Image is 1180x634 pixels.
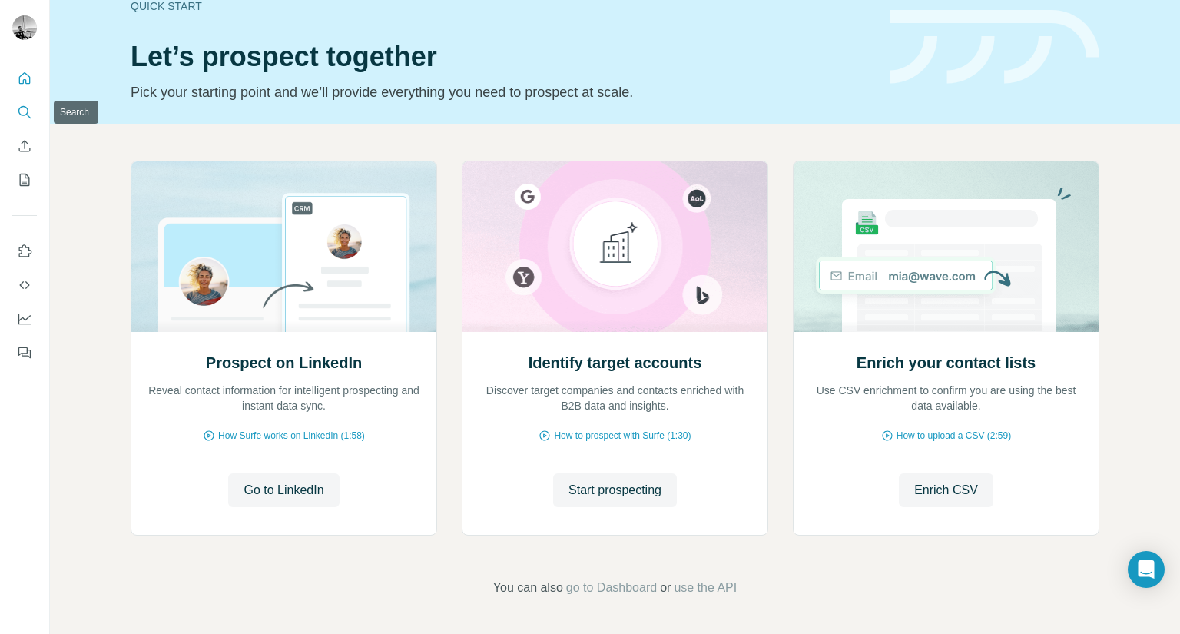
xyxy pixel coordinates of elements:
[566,579,657,597] button: go to Dashboard
[244,481,323,500] span: Go to LinkedIn
[793,161,1099,332] img: Enrich your contact lists
[529,352,702,373] h2: Identify target accounts
[554,429,691,443] span: How to prospect with Surfe (1:30)
[12,166,37,194] button: My lists
[131,161,437,332] img: Prospect on LinkedIn
[890,10,1099,85] img: banner
[809,383,1083,413] p: Use CSV enrichment to confirm you are using the best data available.
[462,161,768,332] img: Identify target accounts
[12,271,37,299] button: Use Surfe API
[131,81,871,103] p: Pick your starting point and we’ll provide everything you need to prospect at scale.
[857,352,1036,373] h2: Enrich your contact lists
[674,579,737,597] button: use the API
[899,473,993,507] button: Enrich CSV
[206,352,362,373] h2: Prospect on LinkedIn
[568,481,661,500] span: Start prospecting
[12,65,37,92] button: Quick start
[218,429,365,443] span: How Surfe works on LinkedIn (1:58)
[147,383,421,413] p: Reveal contact information for intelligent prospecting and instant data sync.
[914,481,978,500] span: Enrich CSV
[12,339,37,367] button: Feedback
[12,15,37,40] img: Avatar
[478,383,752,413] p: Discover target companies and contacts enriched with B2B data and insights.
[12,98,37,126] button: Search
[553,473,677,507] button: Start prospecting
[897,429,1011,443] span: How to upload a CSV (2:59)
[228,473,339,507] button: Go to LinkedIn
[1128,551,1165,588] div: Open Intercom Messenger
[12,305,37,333] button: Dashboard
[12,132,37,160] button: Enrich CSV
[660,579,671,597] span: or
[12,237,37,265] button: Use Surfe on LinkedIn
[493,579,563,597] span: You can also
[131,41,871,72] h1: Let’s prospect together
